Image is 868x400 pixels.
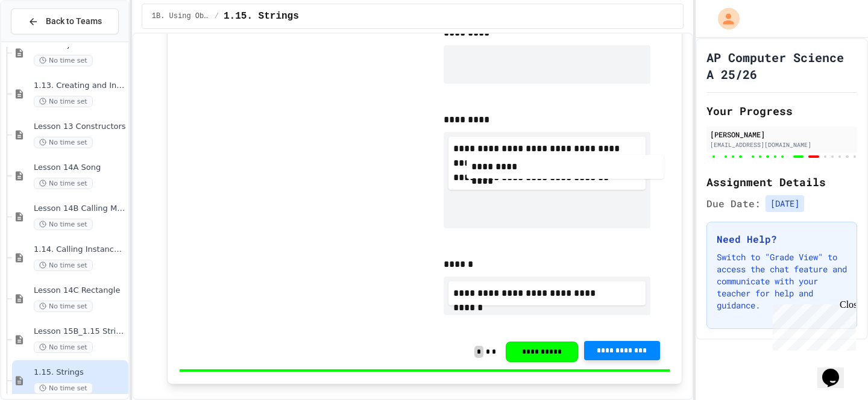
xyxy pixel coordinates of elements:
span: / [215,11,219,21]
span: Lesson 15B_1.15 String Methods Demonstration [34,327,126,337]
span: No time set [34,137,93,148]
span: 1.15. Strings [224,9,299,23]
span: 1.15. Strings [34,367,126,378]
h2: Assignment Details [706,173,857,190]
span: Due Date: [706,196,761,211]
p: Switch to "Grade View" to access the chat feature and communicate with your teacher for help and ... [717,251,847,311]
iframe: chat widget [817,352,856,388]
span: Lesson 13 Constructors [34,122,126,132]
span: Lesson 14A Song [34,163,126,173]
span: Lesson 14C Rectangle [34,286,126,296]
span: No time set [34,342,93,353]
h1: AP Computer Science A 25/26 [706,49,857,83]
span: No time set [34,55,93,66]
div: Chat with us now!Close [5,5,83,77]
span: No time set [34,96,93,107]
span: [DATE] [766,195,804,212]
h3: Need Help? [717,232,847,246]
span: Back to Teams [46,15,102,28]
span: 1B. Using Objects and Methods [152,11,210,21]
span: No time set [34,383,93,394]
div: My Account [705,5,743,33]
span: No time set [34,260,93,271]
iframe: chat widget [768,299,856,351]
span: 1.14. Calling Instance Methods [34,245,126,255]
span: Lesson 14B Calling Methods with Parameters [34,204,126,214]
span: 1.13. Creating and Initializing Objects: Constructors [34,81,126,91]
span: No time set [34,301,93,312]
span: No time set [34,178,93,189]
button: Back to Teams [11,8,119,34]
div: [EMAIL_ADDRESS][DOMAIN_NAME] [710,140,854,149]
span: No time set [34,219,93,230]
div: [PERSON_NAME] [710,129,854,140]
h2: Your Progress [706,102,857,119]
